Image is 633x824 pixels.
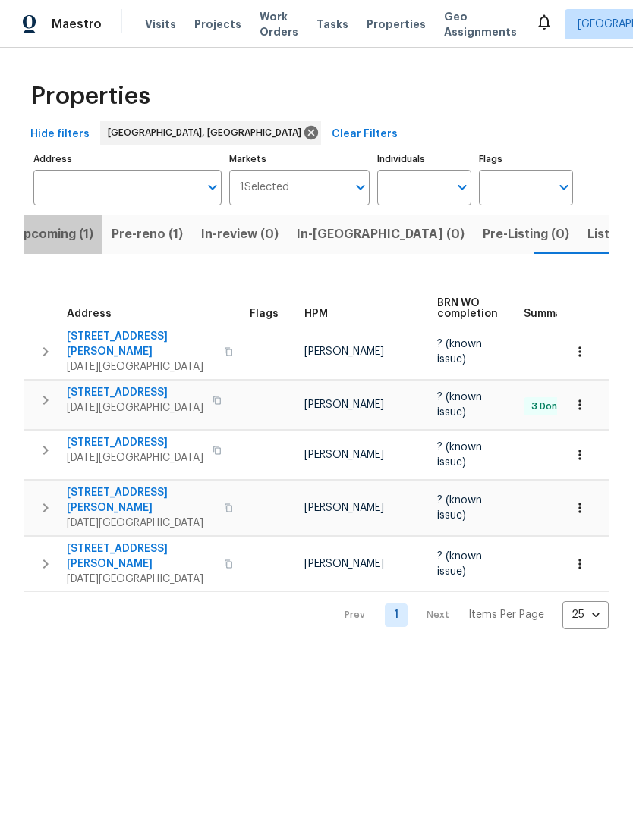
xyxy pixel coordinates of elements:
span: [DATE][GEOGRAPHIC_DATA] [67,359,215,374]
button: Hide filters [24,121,96,149]
span: [DATE][GEOGRAPHIC_DATA] [67,400,203,415]
a: Goto page 1 [385,603,408,627]
span: Clear Filters [332,125,398,144]
span: Projects [194,17,241,32]
span: Pre-Listing (0) [483,224,569,245]
span: Address [67,309,112,319]
span: Pre-reno (1) [112,224,183,245]
span: [PERSON_NAME] [304,503,384,513]
label: Individuals [377,155,471,164]
span: Geo Assignments [444,9,517,39]
span: BRN WO completion [437,298,498,319]
span: ? (known issue) [437,339,482,365]
span: In-review (0) [201,224,279,245]
span: [PERSON_NAME] [304,399,384,410]
span: [PERSON_NAME] [304,559,384,569]
span: [GEOGRAPHIC_DATA], [GEOGRAPHIC_DATA] [108,125,307,140]
label: Flags [479,155,573,164]
div: [GEOGRAPHIC_DATA], [GEOGRAPHIC_DATA] [100,121,321,145]
span: Maestro [52,17,102,32]
span: [PERSON_NAME] [304,346,384,357]
span: [DATE][GEOGRAPHIC_DATA] [67,450,203,465]
button: Open [350,177,371,198]
button: Open [202,177,223,198]
span: [STREET_ADDRESS][PERSON_NAME] [67,329,215,359]
span: Flags [250,309,279,319]
span: Upcoming (1) [14,224,93,245]
span: [STREET_ADDRESS] [67,385,203,400]
span: In-[GEOGRAPHIC_DATA] (0) [297,224,465,245]
span: Visits [145,17,176,32]
span: ? (known issue) [437,442,482,468]
span: [DATE][GEOGRAPHIC_DATA] [67,515,215,531]
button: Clear Filters [326,121,404,149]
p: Items Per Page [468,607,544,622]
span: Properties [367,17,426,32]
div: 25 [562,595,609,634]
span: [STREET_ADDRESS] [67,435,203,450]
span: [PERSON_NAME] [304,450,384,460]
span: Hide filters [30,125,90,144]
span: Tasks [316,19,348,30]
span: HPM [304,309,328,319]
span: ? (known issue) [437,495,482,521]
span: [STREET_ADDRESS][PERSON_NAME] [67,485,215,515]
span: Summary [524,309,573,319]
button: Open [452,177,473,198]
span: 3 Done [525,400,569,413]
label: Address [33,155,222,164]
span: [STREET_ADDRESS][PERSON_NAME] [67,541,215,572]
button: Open [553,177,575,198]
span: Work Orders [260,9,298,39]
span: ? (known issue) [437,551,482,577]
span: ? (known issue) [437,392,482,418]
nav: Pagination Navigation [330,601,609,629]
span: 1 Selected [240,181,289,194]
span: Properties [30,89,150,104]
span: [DATE][GEOGRAPHIC_DATA] [67,572,215,587]
label: Markets [229,155,370,164]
